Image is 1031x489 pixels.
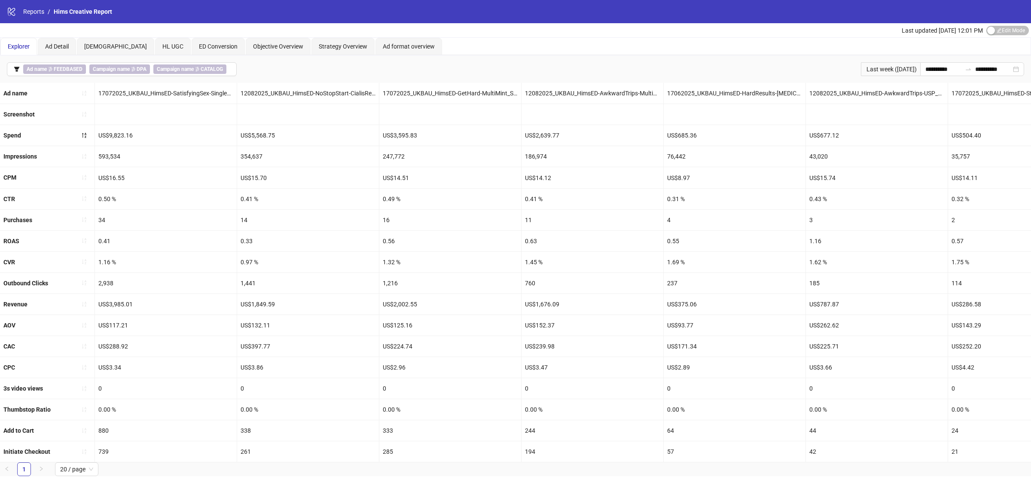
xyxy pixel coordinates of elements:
div: US$3.34 [95,357,237,378]
div: US$93.77 [664,315,805,336]
div: 1.69 % [664,252,805,272]
div: US$787.87 [806,294,948,315]
span: sort-ascending [81,280,87,286]
b: Purchases [3,217,32,223]
div: 186,974 [522,146,663,167]
a: 1 [18,463,31,476]
span: sort-ascending [81,406,87,413]
div: 285 [379,441,521,462]
div: US$3,985.01 [95,294,237,315]
div: 0.50 % [95,189,237,209]
b: Outbound Clicks [3,280,48,287]
div: 17072025_UKBAU_HimsED-GetHard-MultiMint_Static_CopyNovember24Compliant!_ReclaimIntimacy_MetaED_AD... [379,83,521,104]
span: filter [14,66,20,72]
span: 20 / page [60,463,93,476]
div: US$125.16 [379,315,521,336]
div: 0.00 % [95,399,237,420]
span: ∌ [23,64,86,74]
div: 0.31 % [664,189,805,209]
b: DPA [137,66,146,72]
div: US$288.92 [95,336,237,357]
div: 0.43 % [806,189,948,209]
div: 0.41 % [522,189,663,209]
div: US$677.12 [806,125,948,146]
div: 11 [522,210,663,230]
div: 880 [95,420,237,441]
div: US$239.98 [522,336,663,357]
span: sort-ascending [81,322,87,328]
div: US$117.21 [95,315,237,336]
span: ∌ [89,64,150,74]
span: Ad format overview [383,43,435,50]
div: 2,938 [95,273,237,293]
div: 0 [806,378,948,399]
div: 333 [379,420,521,441]
div: 34 [95,210,237,230]
div: 1.45 % [522,252,663,272]
span: ED Conversion [199,43,238,50]
span: Last updated [DATE] 12:01 PM [902,27,983,34]
div: 44 [806,420,948,441]
span: sort-ascending [81,259,87,265]
div: 64 [664,420,805,441]
span: sort-ascending [81,301,87,307]
div: 0.49 % [379,189,521,209]
span: sort-ascending [81,90,87,96]
span: sort-descending [81,132,87,138]
div: US$397.77 [237,336,379,357]
span: [DEMOGRAPHIC_DATA] [84,43,147,50]
div: 247,772 [379,146,521,167]
div: 0.00 % [522,399,663,420]
div: 43,020 [806,146,948,167]
div: 0.00 % [664,399,805,420]
span: sort-ascending [81,174,87,180]
div: 0.00 % [806,399,948,420]
span: sort-ascending [81,364,87,370]
div: US$2,002.55 [379,294,521,315]
span: Explorer [8,43,30,50]
div: US$14.12 [522,167,663,188]
div: US$5,568.75 [237,125,379,146]
div: 0.33 [237,231,379,251]
b: CPM [3,174,16,181]
div: 593,534 [95,146,237,167]
div: US$225.71 [806,336,948,357]
b: CPC [3,364,15,371]
div: 3 [806,210,948,230]
div: 76,442 [664,146,805,167]
b: Ad name [27,66,47,72]
b: Initiate Checkout [3,448,50,455]
div: 12082025_UKBAU_HimsED-NoStopStart-CialisReview_Static_CopyNovember24Compliant!_ReclaimIntimacy_Me... [237,83,379,104]
div: US$224.74 [379,336,521,357]
div: 354,637 [237,146,379,167]
b: Spend [3,132,21,139]
span: right [39,466,44,471]
span: sort-ascending [81,196,87,202]
li: Next Page [34,462,48,476]
b: CATALOG [201,66,223,72]
b: CVR [3,259,15,266]
span: sort-ascending [81,111,87,117]
div: US$2.96 [379,357,521,378]
b: Thumbstop Ratio [3,406,51,413]
div: 1.62 % [806,252,948,272]
div: 42 [806,441,948,462]
div: 57 [664,441,805,462]
div: US$9,823.16 [95,125,237,146]
div: 1,216 [379,273,521,293]
div: 17062025_UKBAU_HimsED-HardResults-[MEDICAL_DATA]_Static_CopyNovember24Compliant!_ReclaimIntimacy_... [664,83,805,104]
div: US$1,849.59 [237,294,379,315]
div: 194 [522,441,663,462]
span: Objective Overview [253,43,303,50]
div: 14 [237,210,379,230]
div: US$375.06 [664,294,805,315]
span: sort-ascending [81,343,87,349]
div: 0.55 [664,231,805,251]
div: US$685.36 [664,125,805,146]
b: FEEDBASED [54,66,82,72]
div: 12082025_UKBAU_HimsED-AwkwardTrips-Multiproduct_Static_CopyNovember24Compliant!_ReclaimIntimacy_M... [522,83,663,104]
div: US$152.37 [522,315,663,336]
b: Ad name [3,90,27,97]
span: to [965,66,972,73]
div: 1.32 % [379,252,521,272]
